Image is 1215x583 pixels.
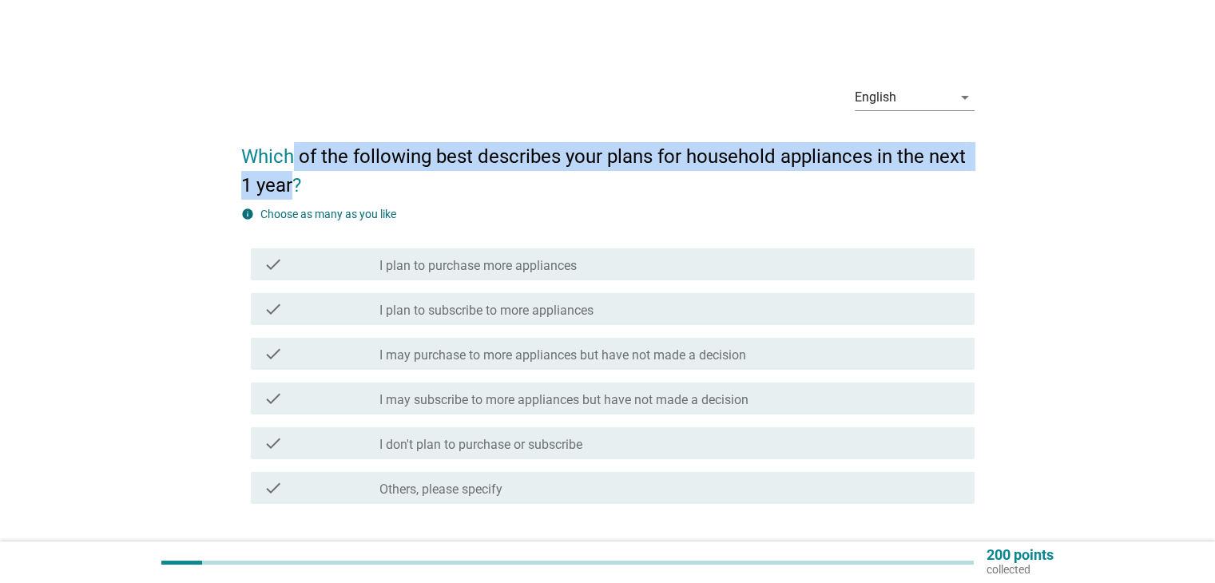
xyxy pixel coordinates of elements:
i: check [264,478,283,498]
p: collected [987,562,1054,577]
label: I don't plan to purchase or subscribe [379,437,582,453]
i: check [264,434,283,453]
label: I may subscribe to more appliances but have not made a decision [379,392,748,408]
div: English [855,90,896,105]
h2: Which of the following best describes your plans for household appliances in the next 1 year? [241,126,975,200]
i: check [264,389,283,408]
p: 200 points [987,548,1054,562]
label: Others, please specify [379,482,502,498]
i: arrow_drop_down [955,88,975,107]
label: I may purchase to more appliances but have not made a decision [379,347,746,363]
i: check [264,255,283,274]
label: Choose as many as you like [260,208,396,220]
i: check [264,299,283,319]
i: info [241,208,254,220]
label: I plan to purchase more appliances [379,258,577,274]
label: I plan to subscribe to more appliances [379,303,594,319]
i: check [264,344,283,363]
